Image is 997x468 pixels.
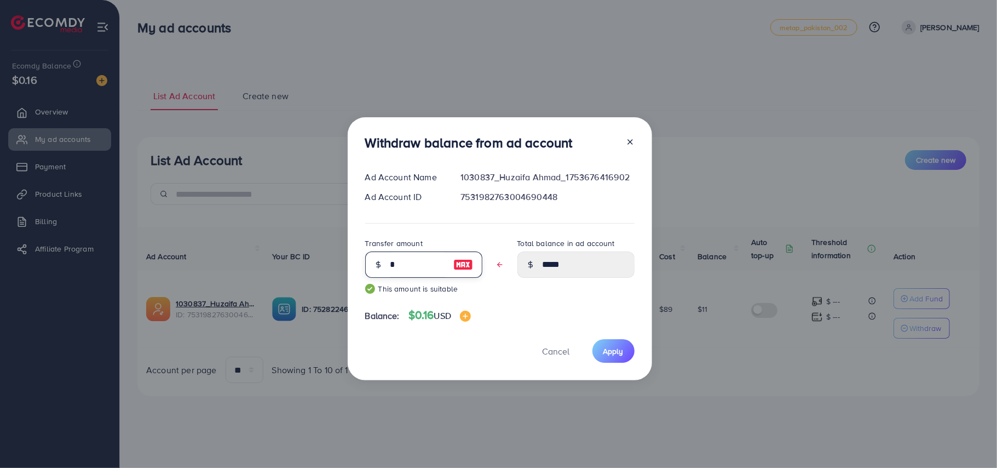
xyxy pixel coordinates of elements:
img: image [460,311,471,322]
button: Apply [592,339,635,363]
span: Cancel [543,345,570,357]
span: Apply [603,346,624,357]
div: 1030837_Huzaifa Ahmad_1753676416902 [452,171,643,184]
small: This amount is suitable [365,283,482,294]
div: 7531982763004690448 [452,191,643,203]
div: Ad Account ID [356,191,452,203]
h4: $0.16 [408,309,471,322]
label: Transfer amount [365,238,423,249]
img: image [453,258,473,271]
span: Balance: [365,310,400,322]
div: Ad Account Name [356,171,452,184]
span: USD [434,310,451,322]
label: Total balance in ad account [517,238,615,249]
button: Cancel [529,339,584,363]
img: guide [365,284,375,294]
h3: Withdraw balance from ad account [365,135,573,151]
iframe: Chat [950,419,989,460]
